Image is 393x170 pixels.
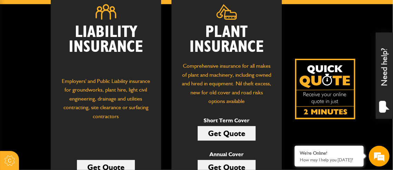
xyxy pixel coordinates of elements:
[198,150,256,159] p: Annual Cover
[61,25,151,70] h2: Liability Insurance
[198,116,256,125] p: Short Term Cover
[300,150,358,156] div: We're Online!
[198,126,256,141] a: Get Quote
[61,77,151,136] p: Employers' and Public Liability insurance for groundworks, plant hire, light civil engineering, d...
[182,62,272,106] p: Comprehensive insurance for all makes of plant and machinery, including owned and hired in equipm...
[300,157,358,162] p: How may I help you today?
[182,25,272,55] h2: Plant Insurance
[295,59,355,119] img: Quick Quote
[376,32,393,119] div: Need help?
[295,59,355,119] a: Get your insurance quote isn just 2-minutes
